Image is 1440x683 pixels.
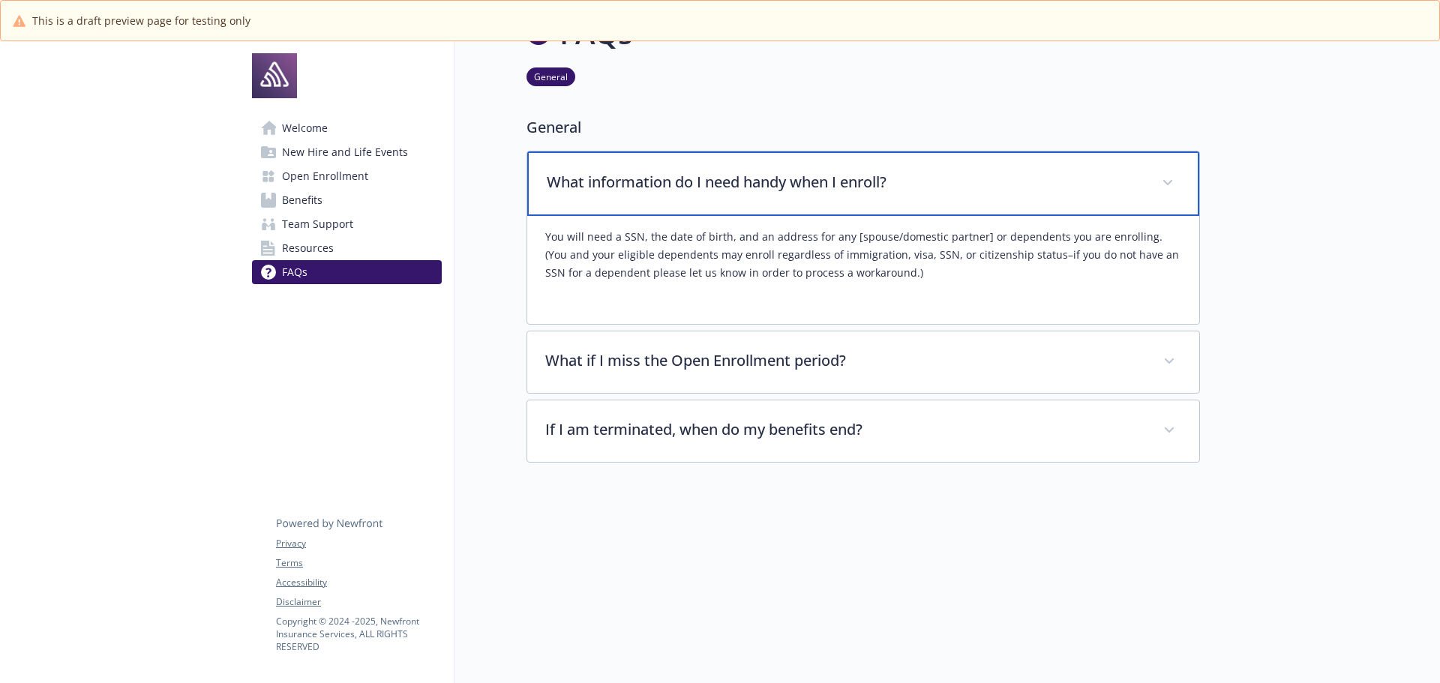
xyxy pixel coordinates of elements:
p: If I am terminated, when do my benefits end? [545,418,1145,441]
span: Team Support [282,212,353,236]
span: New Hire and Life Events [282,140,408,164]
a: Privacy [276,537,441,550]
span: FAQs [282,260,307,284]
a: Disclaimer [276,595,441,609]
a: Benefits [252,188,442,212]
div: If I am terminated, when do my benefits end? [527,400,1199,462]
a: FAQs [252,260,442,284]
p: General [526,116,1200,139]
a: Terms [276,556,441,570]
div: What information do I need handy when I enroll? [527,216,1199,324]
span: Resources [282,236,334,260]
p: You will need a SSN, the date of birth, and an address for any [spouse/domestic partner] or depen... [545,228,1181,282]
a: Open Enrollment [252,164,442,188]
a: Accessibility [276,576,441,589]
span: Open Enrollment [282,164,368,188]
p: Copyright © 2024 - 2025 , Newfront Insurance Services, ALL RIGHTS RESERVED [276,615,441,653]
span: Benefits [282,188,322,212]
div: What if I miss the Open Enrollment period? [527,331,1199,393]
span: Welcome [282,116,328,140]
a: General [526,69,575,83]
a: Resources [252,236,442,260]
p: What information do I need handy when I enroll? [547,171,1144,193]
p: What if I miss the Open Enrollment period? [545,349,1145,372]
span: This is a draft preview page for testing only [32,13,250,28]
div: What information do I need handy when I enroll? [527,151,1199,216]
a: Welcome [252,116,442,140]
a: New Hire and Life Events [252,140,442,164]
a: Team Support [252,212,442,236]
